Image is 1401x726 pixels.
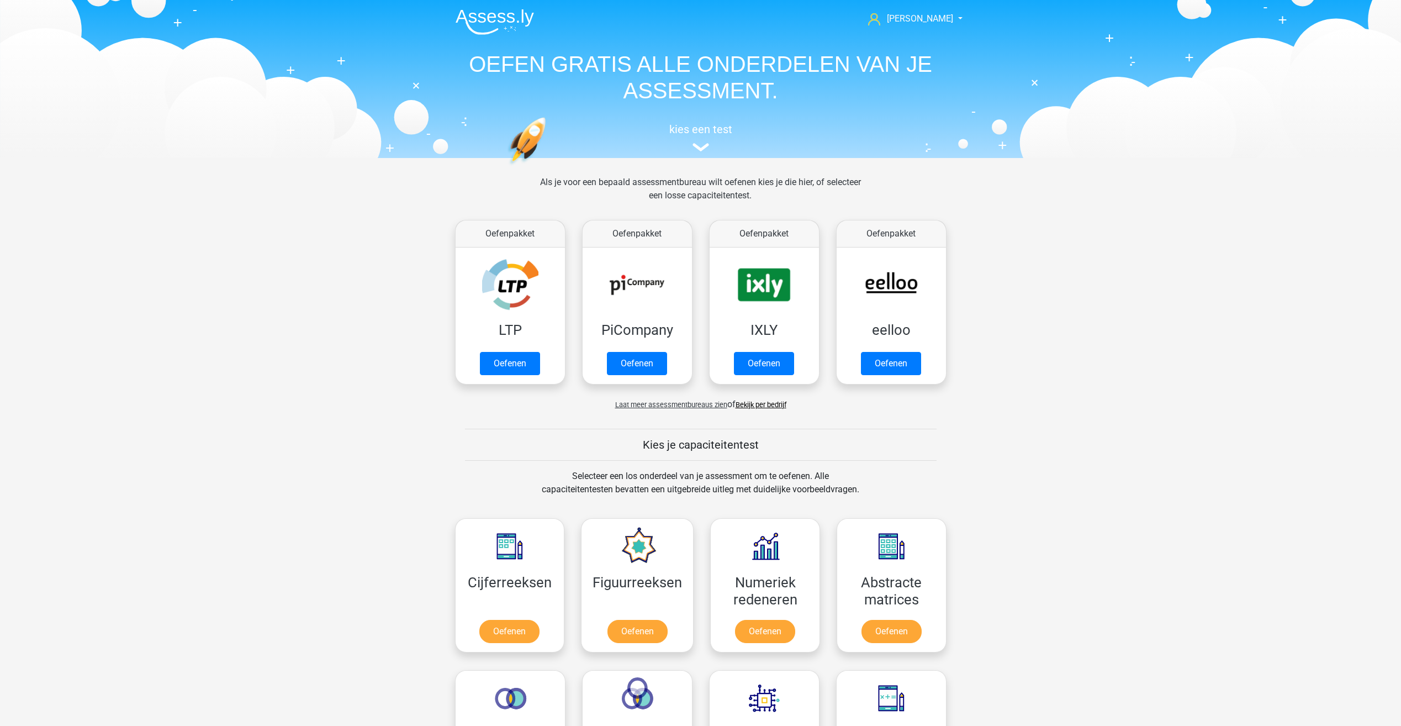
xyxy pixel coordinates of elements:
img: assessment [692,143,709,151]
div: of [447,389,955,411]
a: Bekijk per bedrijf [736,401,786,409]
span: [PERSON_NAME] [887,13,953,24]
img: Assessly [456,9,534,35]
span: Laat meer assessmentbureaus zien [615,401,727,409]
a: kies een test [447,123,955,152]
a: Oefenen [734,352,794,375]
a: Oefenen [479,620,540,643]
a: Oefenen [607,620,668,643]
a: Oefenen [735,620,795,643]
img: oefenen [507,117,589,217]
a: Oefenen [607,352,667,375]
h5: Kies je capaciteitentest [465,438,937,451]
h5: kies een test [447,123,955,136]
a: Oefenen [861,352,921,375]
h1: OEFEN GRATIS ALLE ONDERDELEN VAN JE ASSESSMENT. [447,51,955,104]
div: Als je voor een bepaald assessmentbureau wilt oefenen kies je die hier, of selecteer een losse ca... [531,176,870,215]
a: [PERSON_NAME] [864,12,954,25]
a: Oefenen [861,620,922,643]
div: Selecteer een los onderdeel van je assessment om te oefenen. Alle capaciteitentesten bevatten een... [531,470,870,509]
a: Oefenen [480,352,540,375]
